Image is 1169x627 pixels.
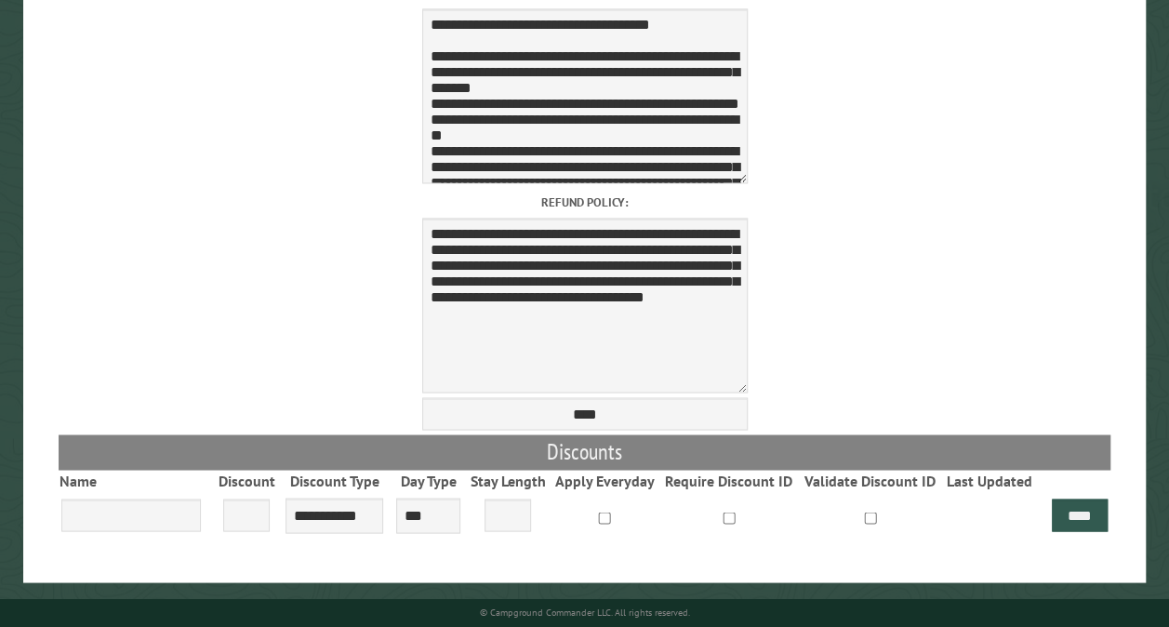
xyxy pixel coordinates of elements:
[480,607,690,619] small: © Campground Commander LLC. All rights reserved.
[59,193,1110,211] label: Refund policy:
[215,470,278,490] th: Discount
[467,470,551,490] th: Stay Length
[799,470,942,490] th: Validate Discount ID
[942,470,1036,490] th: Last Updated
[391,470,467,490] th: Day Type
[659,470,799,490] th: Require Discount ID
[59,434,1110,470] h2: Discounts
[278,470,390,490] th: Discount Type
[59,470,216,490] th: Name
[550,470,659,490] th: Apply Everyday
